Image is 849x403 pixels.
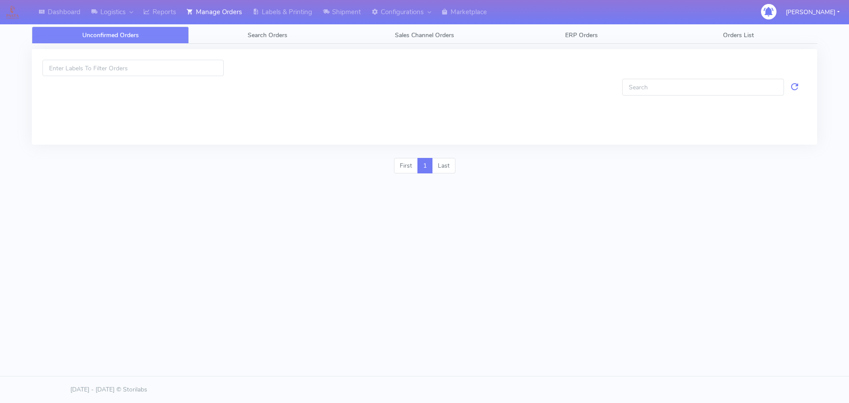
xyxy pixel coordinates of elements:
[32,27,817,44] ul: Tabs
[82,31,139,39] span: Unconfirmed Orders
[417,158,432,174] a: 1
[42,60,224,76] input: Enter Labels To Filter Orders
[779,3,846,21] button: [PERSON_NAME]
[565,31,598,39] span: ERP Orders
[248,31,287,39] span: Search Orders
[395,31,454,39] span: Sales Channel Orders
[723,31,754,39] span: Orders List
[622,79,784,95] input: Search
